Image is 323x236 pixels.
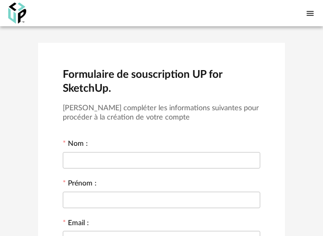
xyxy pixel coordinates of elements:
label: Nom : [63,140,88,149]
span: Menu icon [306,8,315,19]
h2: Formulaire de souscription UP for SketchUp. [63,68,260,95]
h3: [PERSON_NAME] compléter les informations suivantes pour procéder à la création de votre compte [63,104,260,123]
label: Email : [63,220,89,229]
label: Prénom : [63,180,97,189]
img: OXP [8,3,26,24]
